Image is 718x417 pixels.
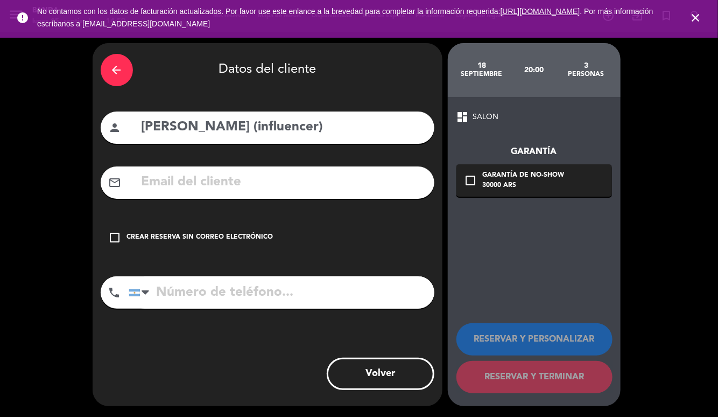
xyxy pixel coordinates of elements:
i: check_box_outline_blank [464,174,477,187]
span: SALON [473,111,499,123]
button: RESERVAR Y PERSONALIZAR [456,323,613,356]
div: Argentina: +54 [129,277,154,308]
button: RESERVAR Y TERMINAR [456,361,613,393]
div: 30000 ARS [483,180,565,191]
a: [URL][DOMAIN_NAME] [501,7,580,16]
input: Número de teléfono... [129,276,434,309]
i: mail_outline [109,176,122,189]
button: Volver [327,358,434,390]
div: 20:00 [508,51,560,89]
a: . Por más información escríbanos a [EMAIL_ADDRESS][DOMAIN_NAME] [37,7,653,28]
div: septiembre [456,70,508,79]
span: No contamos con los datos de facturación actualizados. Por favor use este enlance a la brevedad p... [37,7,653,28]
input: Email del cliente [140,171,426,193]
div: Garantía [456,145,612,159]
div: 3 [560,61,612,70]
i: close [689,11,702,24]
span: dashboard [456,110,469,123]
i: check_box_outline_blank [109,231,122,244]
div: personas [560,70,612,79]
i: arrow_back [110,64,123,77]
i: phone [108,286,121,299]
input: Nombre del cliente [140,116,426,138]
div: Crear reserva sin correo electrónico [127,232,273,243]
div: Garantía de no-show [483,170,565,181]
div: 18 [456,61,508,70]
i: error [16,11,29,24]
i: person [109,121,122,134]
div: Datos del cliente [101,51,434,89]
